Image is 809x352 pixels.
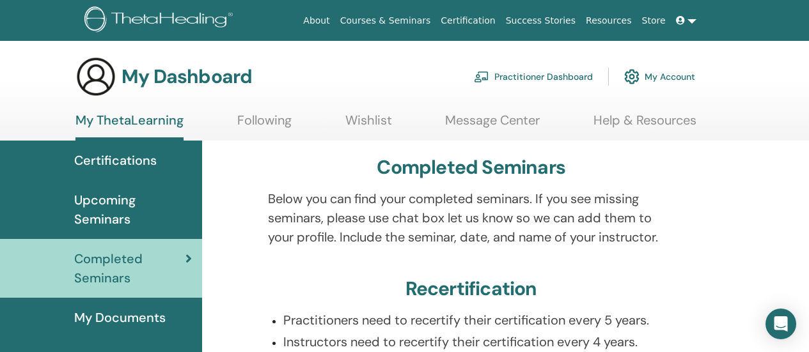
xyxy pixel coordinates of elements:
a: Practitioner Dashboard [474,63,593,91]
a: My ThetaLearning [75,112,184,141]
p: Practitioners need to recertify their certification every 5 years. [283,310,675,330]
img: generic-user-icon.jpg [75,56,116,97]
a: Wishlist [345,112,392,137]
a: Resources [581,9,637,33]
span: Completed Seminars [74,249,185,287]
img: cog.svg [624,66,640,88]
div: Open Intercom Messenger [766,309,796,339]
a: Help & Resources [593,112,696,137]
p: Below you can find your completed seminars. If you see missing seminars, please use chat box let ... [268,189,675,247]
a: About [298,9,334,33]
a: Message Center [445,112,540,137]
span: My Documents [74,308,166,327]
h3: Recertification [405,277,537,300]
h3: Completed Seminars [377,156,565,179]
a: Following [237,112,292,137]
img: chalkboard-teacher.svg [474,71,489,82]
img: logo.png [84,6,237,35]
a: Store [637,9,671,33]
h3: My Dashboard [122,65,252,88]
span: Upcoming Seminars [74,190,192,229]
a: My Account [624,63,695,91]
a: Success Stories [501,9,581,33]
span: Certifications [74,151,157,170]
p: Instructors need to recertify their certification every 4 years. [283,332,675,351]
a: Courses & Seminars [335,9,436,33]
a: Certification [436,9,500,33]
